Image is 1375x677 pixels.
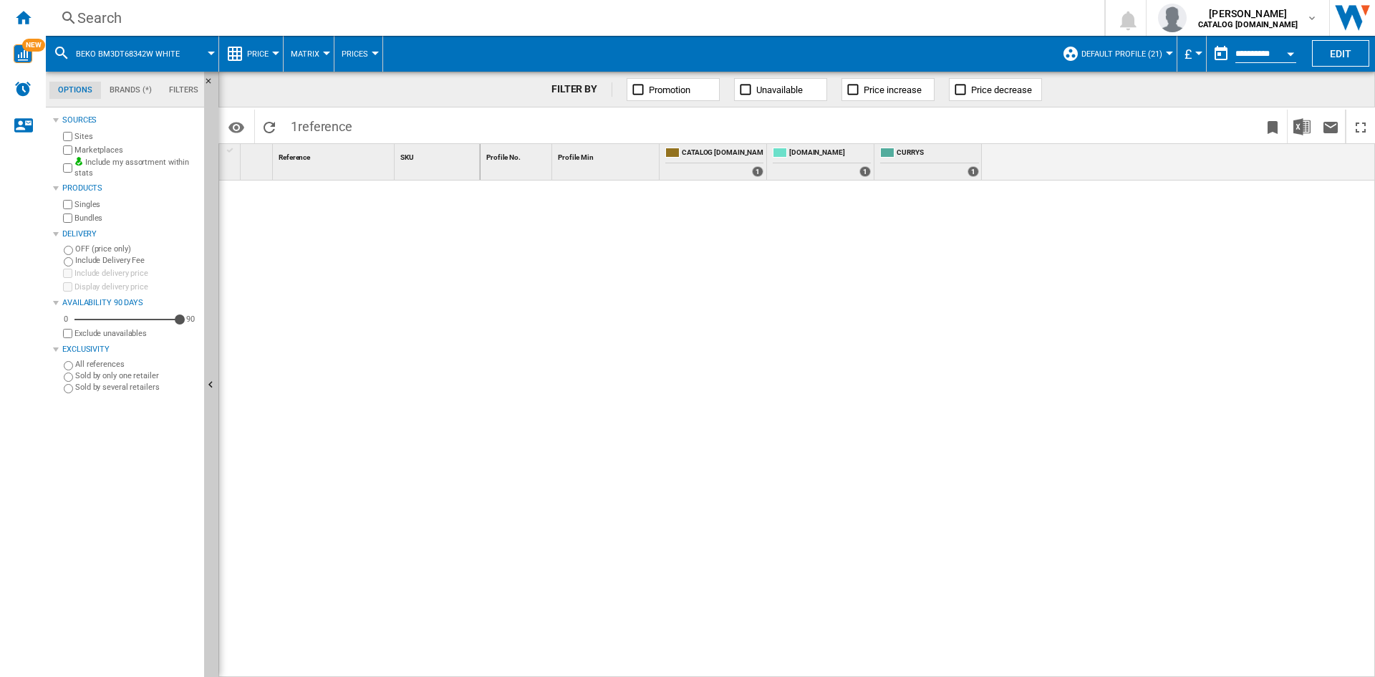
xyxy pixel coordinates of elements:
[76,49,180,59] span: BEKO BM3DT68342W WHITE
[226,36,276,72] div: Price
[1062,36,1169,72] div: Default profile (21)
[1316,110,1345,143] button: Send this report by email
[64,373,73,382] input: Sold by only one retailer
[1278,39,1303,64] button: Open calendar
[75,244,198,254] label: OFF (price only)
[291,36,327,72] button: Matrix
[968,166,979,177] div: 1 offers sold by CURRYS
[53,36,211,72] div: BEKO BM3DT68342W WHITE
[49,82,101,99] md-tab-item: Options
[897,148,979,160] span: CURRYS
[1158,4,1187,32] img: profile.jpg
[75,382,198,393] label: Sold by several retailers
[64,246,73,255] input: OFF (price only)
[734,78,827,101] button: Unavailable
[62,229,198,240] div: Delivery
[1081,36,1169,72] button: Default profile (21)
[74,157,83,165] img: mysite-bg-18x18.png
[298,119,352,134] span: reference
[243,144,272,166] div: Sort None
[1207,39,1235,68] button: md-calendar
[486,153,521,161] span: Profile No.
[1177,36,1207,72] md-menu: Currency
[342,36,375,72] button: Prices
[63,213,72,223] input: Bundles
[74,157,198,179] label: Include my assortment within stats
[1081,49,1162,59] span: Default profile (21)
[770,144,874,180] div: [DOMAIN_NAME] 1 offers sold by AO.COM
[63,159,72,177] input: Include my assortment within stats
[75,255,198,266] label: Include Delivery Fee
[160,82,207,99] md-tab-item: Filters
[400,153,414,161] span: SKU
[63,282,72,292] input: Display delivery price
[397,144,480,166] div: Sort None
[62,115,198,126] div: Sources
[1346,110,1375,143] button: Maximize
[101,82,160,99] md-tab-item: Brands (*)
[682,148,763,160] span: CATALOG [DOMAIN_NAME]
[74,131,198,142] label: Sites
[662,144,766,180] div: CATALOG [DOMAIN_NAME] 1 offers sold by CATALOG BEKO.UK
[342,49,368,59] span: Prices
[752,166,763,177] div: 1 offers sold by CATALOG BEKO.UK
[74,199,198,210] label: Singles
[627,78,720,101] button: Promotion
[75,370,198,381] label: Sold by only one retailer
[62,344,198,355] div: Exclusivity
[558,153,594,161] span: Profile Min
[74,282,198,292] label: Display delivery price
[841,78,935,101] button: Price increase
[204,72,221,97] button: Hide
[14,80,32,97] img: alerts-logo.svg
[949,78,1042,101] button: Price decrease
[74,312,180,327] md-slider: Availability
[1198,6,1298,21] span: [PERSON_NAME]
[284,110,360,140] span: 1
[756,85,803,95] span: Unavailable
[64,384,73,393] input: Sold by several retailers
[1198,20,1298,29] b: CATALOG [DOMAIN_NAME]
[63,200,72,209] input: Singles
[551,82,612,97] div: FILTER BY
[276,144,394,166] div: Sort None
[76,36,194,72] button: BEKO BM3DT68342W WHITE
[971,85,1032,95] span: Price decrease
[222,114,251,140] button: Options
[62,183,198,194] div: Products
[62,297,198,309] div: Availability 90 Days
[1185,36,1199,72] div: £
[1185,47,1192,62] span: £
[789,148,871,160] span: [DOMAIN_NAME]
[74,268,198,279] label: Include delivery price
[555,144,659,166] div: Profile Min Sort None
[1293,118,1311,135] img: excel-24x24.png
[291,49,319,59] span: Matrix
[74,328,198,339] label: Exclude unavailables
[247,36,276,72] button: Price
[75,359,198,370] label: All references
[77,8,1067,28] div: Search
[14,44,32,63] img: wise-card.svg
[1258,110,1287,143] button: Bookmark this report
[397,144,480,166] div: SKU Sort None
[64,361,73,370] input: All references
[859,166,871,177] div: 1 offers sold by AO.COM
[483,144,551,166] div: Sort None
[877,144,982,180] div: CURRYS 1 offers sold by CURRYS
[255,110,284,143] button: Reload
[864,85,922,95] span: Price increase
[276,144,394,166] div: Reference Sort None
[279,153,310,161] span: Reference
[1288,110,1316,143] button: Download in Excel
[183,314,198,325] div: 90
[74,145,198,155] label: Marketplaces
[63,329,72,338] input: Display delivery price
[63,132,72,141] input: Sites
[63,145,72,155] input: Marketplaces
[649,85,690,95] span: Promotion
[247,49,269,59] span: Price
